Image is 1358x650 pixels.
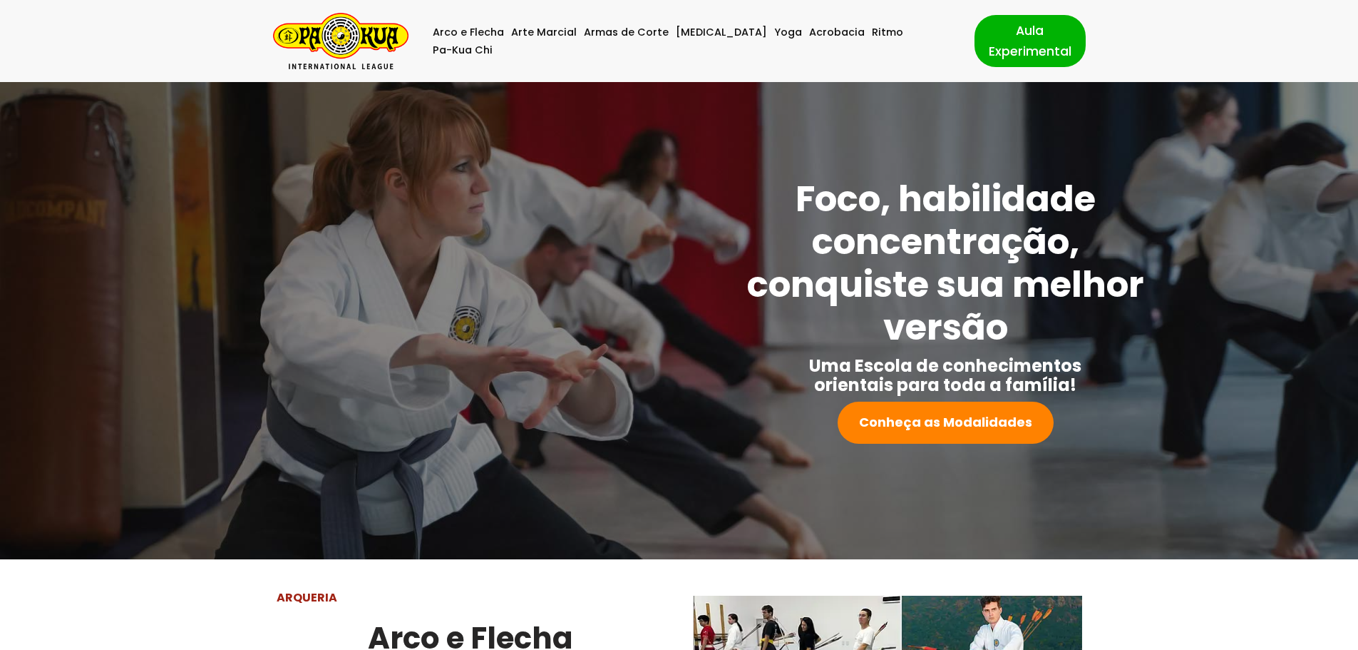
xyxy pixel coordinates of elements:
a: Ritmo [872,24,903,41]
strong: Foco, habilidade concentração, conquiste sua melhor versão [747,173,1144,352]
strong: Conheça as Modalidades [859,413,1032,431]
a: Yoga [774,24,802,41]
a: [MEDICAL_DATA] [676,24,767,41]
div: Menu primário [430,24,953,59]
a: Pa-Kua Chi [433,41,493,59]
a: Arte Marcial [511,24,577,41]
a: Aula Experimental [974,15,1086,66]
strong: Uma Escola de conhecimentos orientais para toda a família! [809,354,1081,397]
strong: ARQUERIA [277,589,337,606]
a: Pa-Kua Brasil Uma Escola de conhecimentos orientais para toda a família. Foco, habilidade concent... [273,13,408,69]
a: Conheça as Modalidades [838,402,1054,444]
a: Arco e Flecha [433,24,504,41]
a: Armas de Corte [584,24,669,41]
a: Acrobacia [809,24,865,41]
